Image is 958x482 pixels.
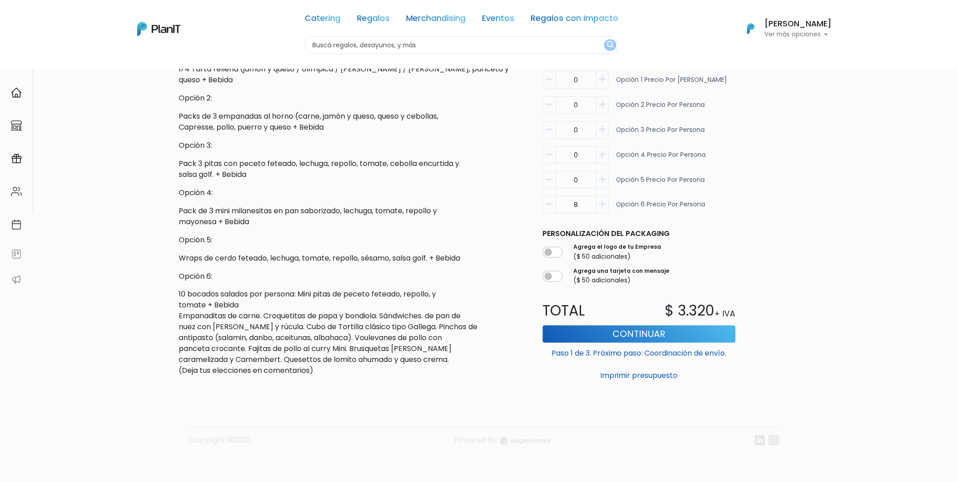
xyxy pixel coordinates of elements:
div: ¿Necesitás ayuda? [47,9,131,26]
a: Catering [305,15,341,25]
img: feedback-78b5a0c8f98aac82b08bfc38622c3050aee476f2c9584af64705fc4e61158814.svg [11,249,22,260]
p: Ver más opciones [765,31,832,38]
img: partners-52edf745621dab592f3b2c58e3bca9d71375a7ef29c3b500c9f145b62cc070d4.svg [11,274,22,285]
p: Paso 1 de 3. Próximo paso: Coordinación de envío. [543,345,736,359]
img: calendar-87d922413cdce8b2cf7b7f5f62616a5cf9e4887200fb71536465627b3292af00.svg [11,219,22,230]
p: Opción 4: [179,187,525,198]
p: Opción 5 precio por persona [617,175,705,193]
p: Opción 3 precio por persona [617,125,705,143]
p: Total [537,300,639,322]
img: logo_eagerworks-044938b0bf012b96b195e05891a56339191180c2d98ce7df62ca656130a436fa.svg [500,437,551,446]
a: Powered By [454,435,551,453]
p: Opción 3: [179,140,525,151]
img: instagram-7ba2a2629254302ec2a9470e65da5de918c9f3c9a63008f8abed3140a32961bf.svg [769,435,779,446]
p: Pack de 3 mini milanesitas en pan saborizado, lechuga, tomate, repollo y mayonesa + Bebida [179,206,525,227]
img: campaigns-02234683943229c281be62815700db0a1741e53638e28bf9629b52c665b00959.svg [11,153,22,164]
img: people-662611757002400ad9ed0e3c099ab2801c6687ba6c219adb57efc949bc21e19d.svg [11,186,22,197]
p: Opción 6 precio por persona [617,200,706,217]
p: Personalización del packaging [543,228,736,239]
p: Wraps de cerdo feteado, lechuga, tomate, repollo, sésamo, salsa golf. + Bebida [179,253,525,264]
button: PlanIt Logo [PERSON_NAME] Ver más opciones [736,17,832,40]
p: ($ 50 adicionales) [574,252,662,261]
input: Buscá regalos, desayunos, y más [305,36,618,54]
p: Pack 3 pitas con peceto feteado, lechuga, repollo, tomate, cebolla encurtida y salsa golf. + Bebida [179,158,525,180]
label: Agrega una tarjeta con mensaje [574,267,670,275]
p: Opción 1 precio por [PERSON_NAME] [617,75,727,93]
button: Continuar [543,326,736,343]
button: Imprimir presupuesto [543,368,736,384]
p: Opción 5: [179,235,525,246]
a: Eventos [482,15,514,25]
p: $ 3.320 [665,300,715,322]
a: Regalos con Impacto [531,15,618,25]
img: home-e721727adea9d79c4d83392d1f703f7f8bce08238fde08b1acbfd93340b81755.svg [11,87,22,98]
a: Regalos [357,15,390,25]
p: Opción 2: [179,93,525,104]
p: ($ 50 adicionales) [574,276,670,286]
span: translation missing: es.layouts.footer.powered_by [454,435,497,446]
h6: [PERSON_NAME] [765,20,832,28]
p: + IVA [715,308,736,320]
label: Agrega el logo de tu Empresa [574,243,662,251]
a: Merchandising [406,15,466,25]
p: 10 bocados salados por persona: Mini pitas de peceto feteado, repollo, y tomate + Bebida Empanadi... [179,289,525,377]
img: marketplace-4ceaa7011d94191e9ded77b95e3339b90024bf715f7c57f8cf31f2d8c509eaba.svg [11,120,22,131]
p: Opción 2 precio por persona [617,100,705,118]
p: Copyright ©2025 [190,435,251,453]
img: PlanIt Logo [137,22,181,36]
img: search_button-432b6d5273f82d61273b3651a40e1bd1b912527efae98b1b7a1b2c0702e16a8d.svg [607,41,614,50]
p: Opción 4 precio por persona [617,150,706,168]
p: Packs de 3 empanadas al horno (carne, jamón y queso, queso y cebollas, Capresse, pollo, puerro y ... [179,111,525,133]
img: PlanIt Logo [741,19,761,39]
img: linkedin-cc7d2dbb1a16aff8e18f147ffe980d30ddd5d9e01409788280e63c91fc390ff4.svg [755,435,765,446]
p: 1⁄4 Tarta rellena (jamón y queso / olímpica / [PERSON_NAME] / [PERSON_NAME], panceta y queso + Be... [179,64,525,85]
p: Opción 6: [179,271,525,282]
